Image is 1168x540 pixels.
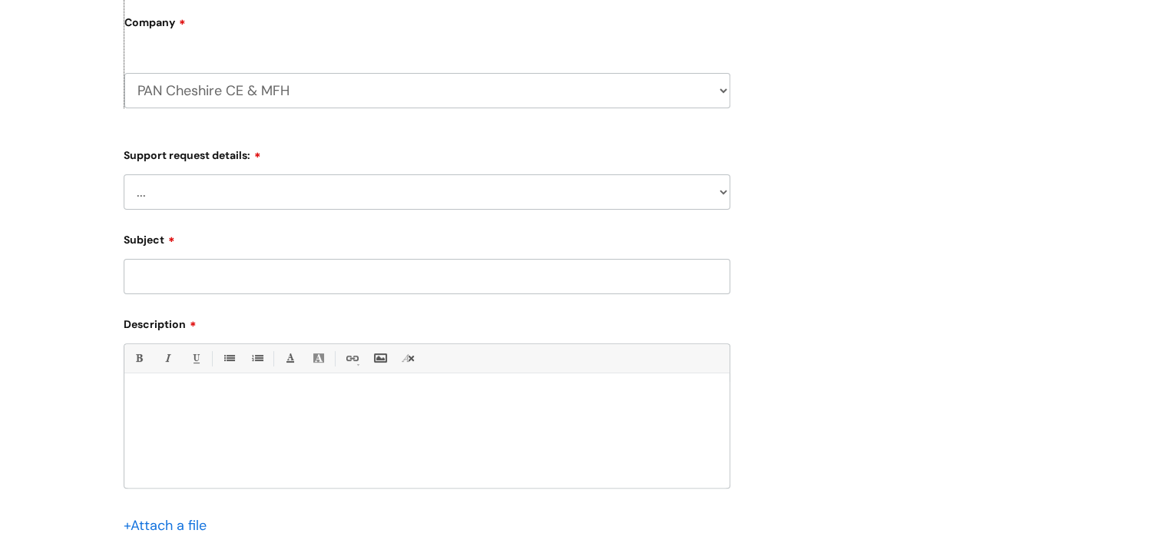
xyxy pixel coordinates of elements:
label: Company [124,11,730,45]
a: • Unordered List (Ctrl-Shift-7) [219,349,238,368]
a: Bold (Ctrl-B) [129,349,148,368]
label: Subject [124,228,730,247]
a: Link [342,349,361,368]
a: Insert Image... [370,349,389,368]
a: Italic (Ctrl-I) [157,349,177,368]
a: Back Color [309,349,328,368]
label: Support request details: [124,144,730,162]
a: Font Color [280,349,299,368]
div: Attach a file [124,513,216,538]
label: Description [124,313,730,331]
a: Underline(Ctrl-U) [186,349,205,368]
a: 1. Ordered List (Ctrl-Shift-8) [247,349,266,368]
span: + [124,516,131,535]
a: Remove formatting (Ctrl-\) [399,349,418,368]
